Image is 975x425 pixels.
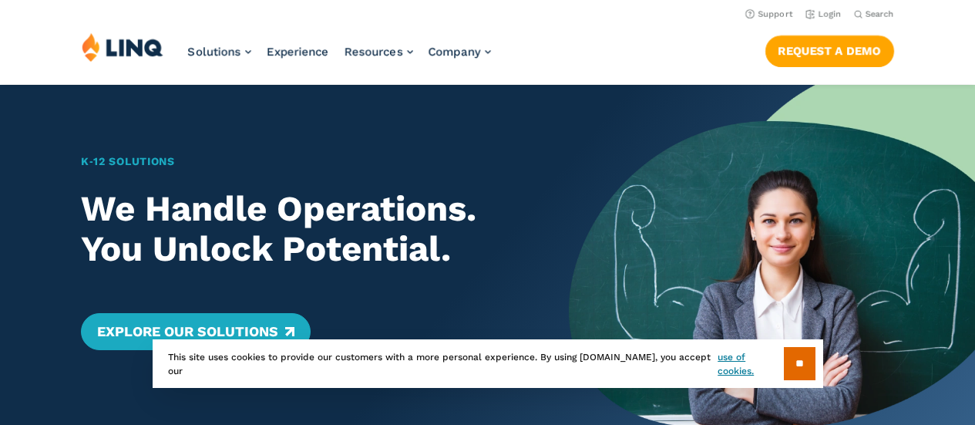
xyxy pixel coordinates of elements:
[188,45,251,59] a: Solutions
[429,45,491,59] a: Company
[745,9,793,19] a: Support
[188,45,241,59] span: Solutions
[82,32,163,62] img: LINQ | K‑12 Software
[866,9,894,19] span: Search
[429,45,481,59] span: Company
[188,32,491,83] nav: Primary Navigation
[854,8,894,20] button: Open Search Bar
[153,339,823,388] div: This site uses cookies to provide our customers with a more personal experience. By using [DOMAIN...
[345,45,413,59] a: Resources
[81,153,529,170] h1: K‑12 Solutions
[765,35,894,66] a: Request a Demo
[718,350,783,378] a: use of cookies.
[765,32,894,66] nav: Button Navigation
[81,189,529,270] h2: We Handle Operations. You Unlock Potential.
[81,313,310,350] a: Explore Our Solutions
[805,9,842,19] a: Login
[345,45,403,59] span: Resources
[267,45,329,59] a: Experience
